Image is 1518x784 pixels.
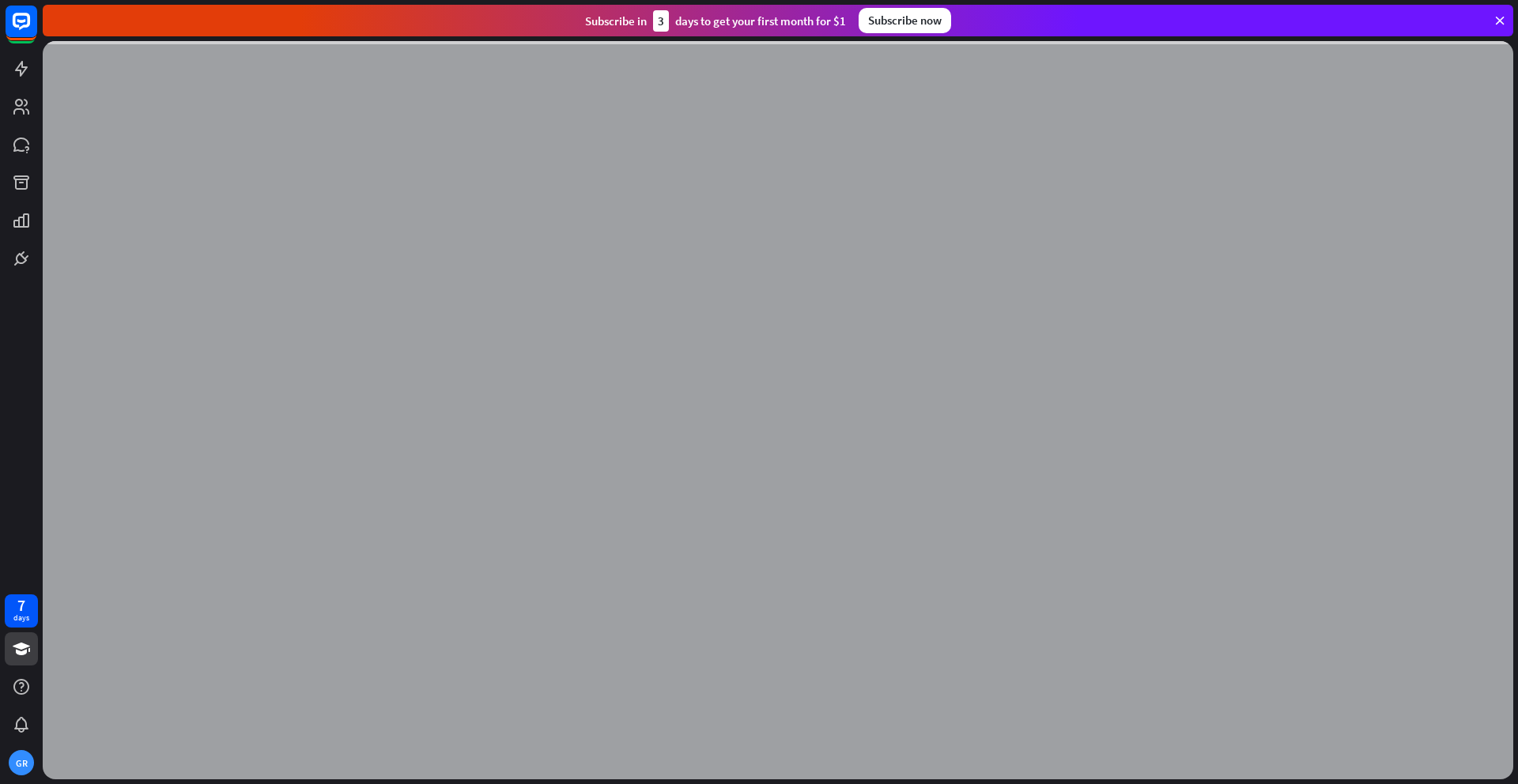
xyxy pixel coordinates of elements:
[13,612,29,624] div: days
[17,598,25,612] div: 7
[585,10,846,32] div: Subscribe in days to get your first month for $1
[5,594,38,628] a: 7 days
[653,10,669,32] div: 3
[9,750,34,775] div: GR
[859,8,951,33] div: Subscribe now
